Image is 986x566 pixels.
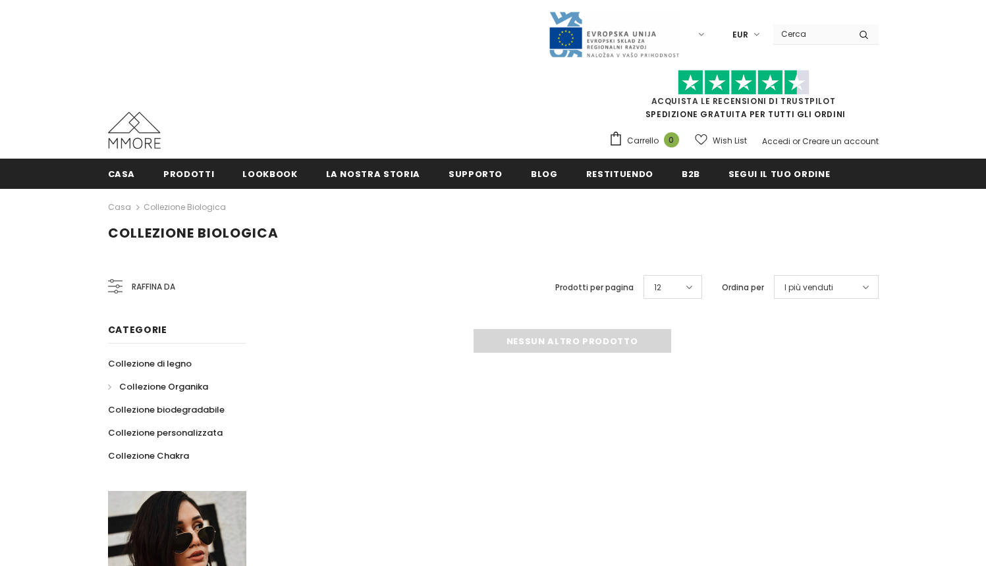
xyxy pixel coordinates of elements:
[695,129,747,152] a: Wish List
[802,136,879,147] a: Creare un account
[108,323,167,336] span: Categorie
[773,24,849,43] input: Search Site
[682,159,700,188] a: B2B
[651,95,836,107] a: Acquista le recensioni di TrustPilot
[326,168,420,180] span: La nostra storia
[728,159,830,188] a: Segui il tuo ordine
[108,112,161,149] img: Casi MMORE
[664,132,679,147] span: 0
[586,159,653,188] a: Restituendo
[144,201,226,213] a: Collezione biologica
[713,134,747,147] span: Wish List
[555,281,634,294] label: Prodotti per pagina
[732,28,748,41] span: EUR
[762,136,790,147] a: Accedi
[449,168,503,180] span: supporto
[609,131,686,151] a: Carrello 0
[108,426,223,439] span: Collezione personalizzata
[108,159,136,188] a: Casa
[108,352,192,375] a: Collezione di legno
[682,168,700,180] span: B2B
[531,168,558,180] span: Blog
[792,136,800,147] span: or
[326,159,420,188] a: La nostra storia
[108,444,189,467] a: Collezione Chakra
[108,357,192,370] span: Collezione di legno
[163,168,214,180] span: Prodotti
[119,380,208,393] span: Collezione Organika
[531,159,558,188] a: Blog
[108,450,189,462] span: Collezione Chakra
[722,281,764,294] label: Ordina per
[108,421,223,444] a: Collezione personalizzata
[108,224,279,242] span: Collezione biologica
[586,168,653,180] span: Restituendo
[678,70,809,95] img: Fidati di Pilot Stars
[627,134,659,147] span: Carrello
[163,159,214,188] a: Prodotti
[108,168,136,180] span: Casa
[449,159,503,188] a: supporto
[108,375,208,398] a: Collezione Organika
[132,280,175,294] span: Raffina da
[654,281,661,294] span: 12
[242,168,297,180] span: Lookbook
[784,281,833,294] span: I più venduti
[728,168,830,180] span: Segui il tuo ordine
[108,398,225,421] a: Collezione biodegradabile
[108,403,225,416] span: Collezione biodegradabile
[548,11,680,59] img: Javni Razpis
[548,28,680,39] a: Javni Razpis
[108,199,131,215] a: Casa
[609,76,879,120] span: SPEDIZIONE GRATUITA PER TUTTI GLI ORDINI
[242,159,297,188] a: Lookbook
